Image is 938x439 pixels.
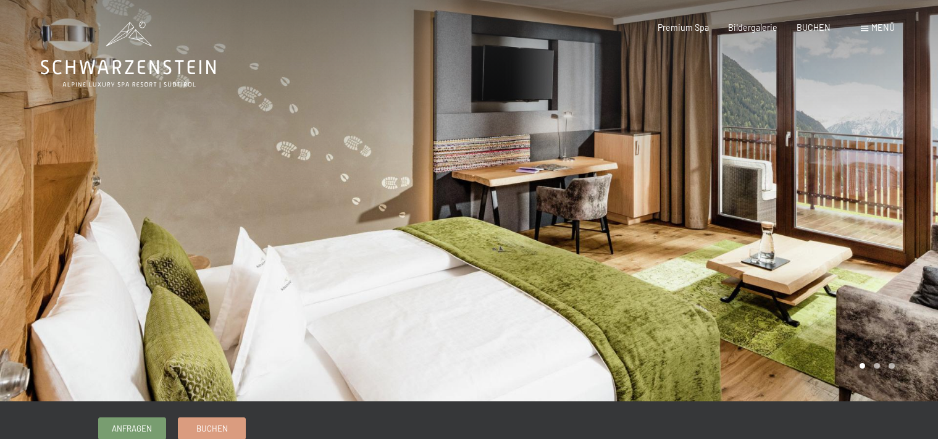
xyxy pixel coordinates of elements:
a: Anfragen [99,418,165,438]
span: Menü [871,22,895,33]
span: Anfragen [112,423,152,434]
a: Bildergalerie [728,22,777,33]
span: Buchen [196,423,228,434]
a: BUCHEN [797,22,831,33]
a: Buchen [178,418,245,438]
a: Premium Spa [658,22,709,33]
